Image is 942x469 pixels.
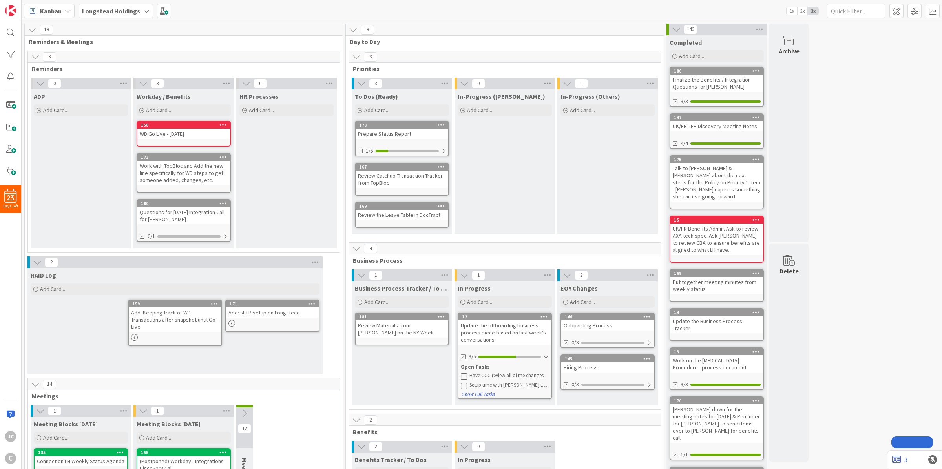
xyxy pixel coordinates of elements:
button: Show Full Tasks [462,390,495,399]
div: 170 [674,398,763,404]
div: UK/FR - ER Discovery Meeting Notes [670,121,763,131]
span: Add Card... [570,298,595,305]
span: 1 [472,271,485,280]
div: 155 [137,449,230,456]
span: 2 [575,271,588,280]
div: 167 [356,164,448,171]
span: EOY Changes [560,284,598,292]
div: Delete [780,266,799,276]
span: 3/5 [469,353,476,361]
span: 2 [45,258,58,267]
span: Add Card... [43,107,68,114]
div: Archive [779,46,800,56]
div: 168 [674,271,763,276]
span: Workday / Benefits [137,93,191,100]
div: Connect on LH Weekly Status Agenda [35,456,127,466]
div: 14 [674,310,763,315]
div: 175 [674,157,763,162]
span: 1 [48,406,61,416]
div: 147 [670,114,763,121]
div: 181 [359,314,448,320]
span: Reminders & Meetings [29,38,333,45]
div: 145 [561,355,654,362]
div: 180 [137,200,230,207]
span: Add Card... [679,53,704,60]
div: 13Work on the [MEDICAL_DATA] Procedure - process document [670,348,763,373]
div: 181Review Materials from [PERSON_NAME] on the NY Week [356,313,448,338]
span: Add Card... [43,434,68,441]
span: Add Card... [467,298,492,305]
div: Add: Keeping track of WD Transactions after snapshot until Go-Live [129,307,221,332]
div: JC [5,431,16,442]
span: Business Process [353,256,651,264]
div: Prepare Status Report [356,129,448,139]
div: 146Onboarding Process [561,313,654,331]
span: In-Progress (Others) [560,93,620,100]
div: 145Hiring Process [561,355,654,373]
span: 1/1 [681,451,688,459]
div: 158 [141,122,230,128]
span: 19 [40,25,53,35]
div: 13 [670,348,763,355]
span: 3 [364,52,377,62]
div: 15 [674,217,763,223]
span: 2x [797,7,808,15]
div: 168 [670,270,763,277]
div: 169 [359,204,448,209]
span: 0/8 [571,338,579,347]
span: Meetings [32,392,330,400]
span: 3x [808,7,818,15]
div: 178 [359,122,448,128]
span: 0 [48,79,61,88]
div: 178Prepare Status Report [356,122,448,139]
div: [PERSON_NAME] down for the meeting notes for [DATE] & Reminder for [PERSON_NAME] to send items ov... [670,404,763,443]
span: Add Card... [146,434,171,441]
div: 175Talk to [PERSON_NAME] & [PERSON_NAME] about the next steps for the Policy on Priority 1 item -... [670,156,763,202]
div: 180 [141,201,230,206]
div: Review Materials from [PERSON_NAME] on the NY Week [356,320,448,338]
span: 0 [472,79,485,88]
div: 169Review the Leave Table in DocTract [356,203,448,220]
span: 3 [151,79,164,88]
span: 4 [364,244,377,253]
div: 186 [674,68,763,74]
div: Finalize the Benefits / Integration Questions for [PERSON_NAME] [670,75,763,92]
div: 178 [356,122,448,129]
span: Add Card... [249,107,274,114]
span: Benefits [353,428,651,436]
span: 4/4 [681,139,688,147]
div: Put together meeting minutes from weekly status [670,277,763,294]
div: 170 [670,397,763,404]
span: 1/5 [366,147,373,155]
span: Day to Day [350,38,654,45]
div: 15 [670,216,763,224]
span: 3 [369,79,382,88]
span: Meeting Blocks Tomorrow [137,420,201,428]
span: 23 [7,195,14,201]
span: RAID Log [31,271,56,279]
span: In-Progress (Jerry) [458,93,545,100]
div: UK/FR Benefits Admin. Ask to review AXA tech spec. Ask [PERSON_NAME] to review CBA to ensure bene... [670,224,763,255]
div: 171 [230,301,319,307]
div: Review Catchup Transaction Tracker from TopBloc [356,171,448,188]
span: 2 [369,442,382,451]
span: Business Process Tracker / To Dos [355,284,449,292]
div: 14 [670,309,763,316]
div: 168Put together meeting minutes from weekly status [670,270,763,294]
div: Update the Business Process Tracker [670,316,763,333]
div: Work on the [MEDICAL_DATA] Procedure - process document [670,355,763,373]
div: Update the offboarding business process piece based on last week's conversations [458,320,551,345]
span: Add Card... [364,298,389,305]
div: Work with TopBloc and Add the new line specifically for WD steps to get someone added, changes, etc. [137,161,230,185]
span: 0/1 [148,232,155,240]
div: Open Tasks [461,363,549,371]
span: 2 [364,415,377,425]
div: 145 [565,356,654,362]
div: 175 [670,156,763,163]
div: 186 [670,67,763,75]
div: 12 [462,314,551,320]
div: 12Update the offboarding business process piece based on last week's conversations [458,313,551,345]
span: Add Card... [570,107,595,114]
div: 186Finalize the Benefits / Integration Questions for [PERSON_NAME] [670,67,763,92]
div: Onboarding Process [561,320,654,331]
